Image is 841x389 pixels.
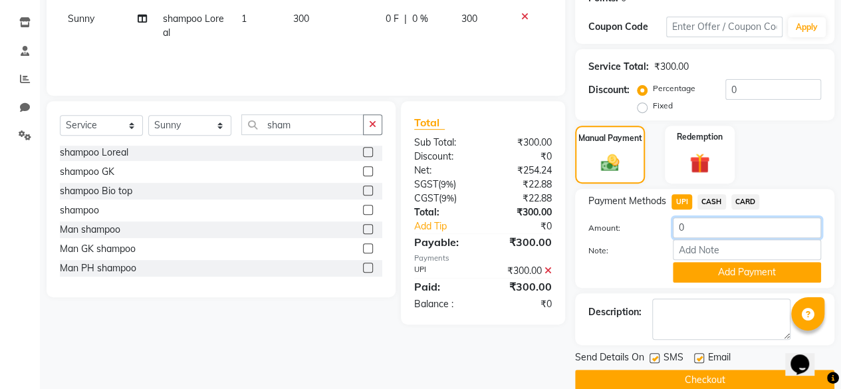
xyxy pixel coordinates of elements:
div: Discount: [588,83,630,97]
div: ₹0 [483,150,562,164]
span: shampoo Loreal [163,13,224,39]
span: 0 F [386,12,399,26]
label: Redemption [677,131,723,143]
div: UPI [404,264,483,278]
div: Paid: [404,279,483,295]
div: Balance : [404,297,483,311]
div: Man GK shampoo [60,242,136,256]
div: shampoo Bio top [60,184,132,198]
button: Add Payment [673,262,821,283]
div: Sub Total: [404,136,483,150]
div: Payable: [404,234,483,250]
div: Man shampoo [60,223,120,237]
div: Total: [404,205,483,219]
button: Apply [788,17,826,37]
span: Send Details On [575,350,644,367]
div: ₹300.00 [483,279,562,295]
label: Percentage [653,82,695,94]
input: Search or Scan [241,114,364,135]
div: shampoo GK [60,165,114,179]
div: ₹300.00 [483,136,562,150]
div: ( ) [404,178,483,192]
div: Discount: [404,150,483,164]
div: Payments [414,253,552,264]
img: _gift.svg [683,151,716,176]
span: CASH [697,194,726,209]
div: ( ) [404,192,483,205]
span: Payment Methods [588,194,666,208]
div: Net: [404,164,483,178]
label: Manual Payment [578,132,642,144]
div: ₹254.24 [483,164,562,178]
span: 0 % [412,12,428,26]
span: CGST [414,192,439,204]
div: ₹300.00 [483,264,562,278]
label: Note: [578,245,663,257]
div: ₹300.00 [483,234,562,250]
iframe: chat widget [785,336,828,376]
span: UPI [671,194,692,209]
input: Enter Offer / Coupon Code [666,17,782,37]
div: Service Total: [588,60,649,74]
span: 9% [441,179,453,190]
span: SGST [414,178,438,190]
input: Add Note [673,239,821,260]
label: Amount: [578,222,663,234]
span: 300 [461,13,477,25]
label: Fixed [653,100,673,112]
a: Add Tip [404,219,496,233]
div: ₹22.88 [483,178,562,192]
div: ₹0 [483,297,562,311]
span: SMS [663,350,683,367]
div: Coupon Code [588,20,666,34]
input: Amount [673,217,821,238]
span: CARD [731,194,760,209]
div: Description: [588,305,642,319]
span: Email [708,350,731,367]
span: | [404,12,407,26]
span: Total [414,116,445,130]
div: ₹300.00 [654,60,689,74]
span: 300 [293,13,309,25]
div: shampoo Loreal [60,146,128,160]
span: 1 [241,13,247,25]
div: ₹300.00 [483,205,562,219]
div: ₹0 [496,219,562,233]
span: 9% [441,193,454,203]
div: ₹22.88 [483,192,562,205]
div: shampoo [60,203,99,217]
span: Sunny [68,13,94,25]
img: _cash.svg [595,152,626,174]
div: Man PH shampoo [60,261,136,275]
